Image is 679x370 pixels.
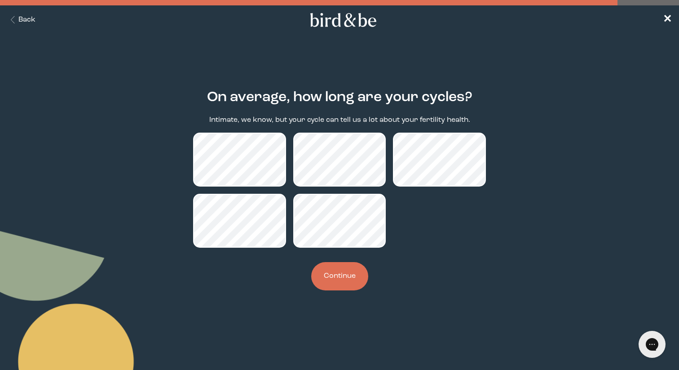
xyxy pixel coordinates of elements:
p: Intimate, we know, but your cycle can tell us a lot about your fertility health. [209,115,470,125]
h2: On average, how long are your cycles? [207,87,472,108]
button: Continue [311,262,368,290]
a: ✕ [663,12,672,28]
button: Back Button [7,15,35,25]
span: ✕ [663,14,672,25]
iframe: Gorgias live chat messenger [634,328,670,361]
